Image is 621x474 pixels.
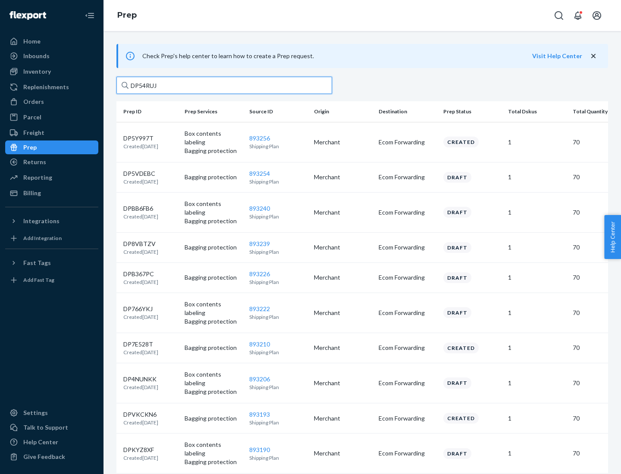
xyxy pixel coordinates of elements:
p: Created [DATE] [123,419,158,426]
p: Merchant [314,343,372,352]
div: Home [23,37,41,46]
p: Shipping Plan [249,278,307,286]
a: Prep [5,140,98,154]
p: 1 [508,309,566,317]
th: Origin [310,101,375,122]
div: Fast Tags [23,259,51,267]
p: Merchant [314,309,372,317]
div: Draft [443,242,471,253]
p: Created [DATE] [123,454,158,462]
p: Shipping Plan [249,313,307,321]
p: Ecom Forwarding [379,449,436,458]
div: Billing [23,189,41,197]
input: Search prep jobs [116,77,332,94]
a: Prep [117,10,137,20]
p: DPBB6FB6 [123,204,158,213]
div: Settings [23,409,48,417]
p: Ecom Forwarding [379,243,436,252]
p: Shipping Plan [249,419,307,426]
button: Give Feedback [5,450,98,464]
p: Bagging protection [185,458,242,466]
p: DPVKCKN6 [123,410,158,419]
p: 1 [508,173,566,181]
p: Created [DATE] [123,143,158,150]
div: Draft [443,307,471,318]
p: Bagging protection [185,147,242,155]
a: Inventory [5,65,98,78]
button: Integrations [5,214,98,228]
p: Bagging protection [185,273,242,282]
p: 1 [508,379,566,387]
p: DPKYZ8XF [123,446,158,454]
div: Integrations [23,217,60,225]
p: Merchant [314,273,372,282]
p: Merchant [314,138,372,147]
p: 1 [508,449,566,458]
a: 893254 [249,170,270,177]
div: Draft [443,172,471,183]
div: Draft [443,448,471,459]
a: Inbounds [5,49,98,63]
th: Total Dskus [505,101,569,122]
p: Shipping Plan [249,143,307,150]
p: DP766YKJ [123,305,158,313]
a: Settings [5,406,98,420]
p: 1 [508,343,566,352]
p: Shipping Plan [249,384,307,391]
th: Prep Status [440,101,505,122]
p: Bagging protection [185,387,242,396]
p: Ecom Forwarding [379,138,436,147]
p: DPB367PC [123,270,158,278]
p: Created [DATE] [123,178,158,185]
p: Ecom Forwarding [379,273,436,282]
div: Add Integration [23,234,62,242]
img: Flexport logo [9,11,46,20]
a: Freight [5,126,98,140]
ol: breadcrumbs [110,3,144,28]
div: Parcel [23,113,41,122]
p: DP4NUNKK [123,375,158,384]
p: Ecom Forwarding [379,208,436,217]
p: Merchant [314,379,372,387]
p: Box contents labeling [185,300,242,317]
p: Shipping Plan [249,349,307,356]
div: Draft [443,272,471,283]
button: Open notifications [569,7,586,24]
p: Created [DATE] [123,349,158,356]
p: DP5Y997T [123,134,158,143]
div: Help Center [23,438,58,446]
p: Box contents labeling [185,370,242,387]
p: Bagging protection [185,414,242,423]
th: Prep Services [181,101,246,122]
p: Shipping Plan [249,178,307,185]
div: Draft [443,207,471,218]
div: Created [443,137,479,147]
div: Inventory [23,67,51,76]
a: Parcel [5,110,98,124]
a: Orders [5,95,98,109]
p: Ecom Forwarding [379,173,436,181]
a: 893193 [249,411,270,418]
th: Prep ID [116,101,181,122]
p: 1 [508,138,566,147]
div: Talk to Support [23,423,68,432]
p: 1 [508,208,566,217]
p: Merchant [314,414,372,423]
a: 893190 [249,446,270,453]
p: Merchant [314,449,372,458]
a: Talk to Support [5,421,98,434]
button: Help Center [604,215,621,259]
p: DP8VBTZV [123,240,158,248]
span: Check Prep's help center to learn how to create a Prep request. [142,52,314,59]
p: Bagging protection [185,343,242,352]
button: Open account menu [588,7,605,24]
th: Source ID [246,101,310,122]
button: Visit Help Center [532,52,582,60]
p: Merchant [314,243,372,252]
p: Merchant [314,173,372,181]
a: Add Fast Tag [5,273,98,287]
p: Ecom Forwarding [379,414,436,423]
p: Shipping Plan [249,248,307,256]
div: Add Fast Tag [23,276,54,284]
